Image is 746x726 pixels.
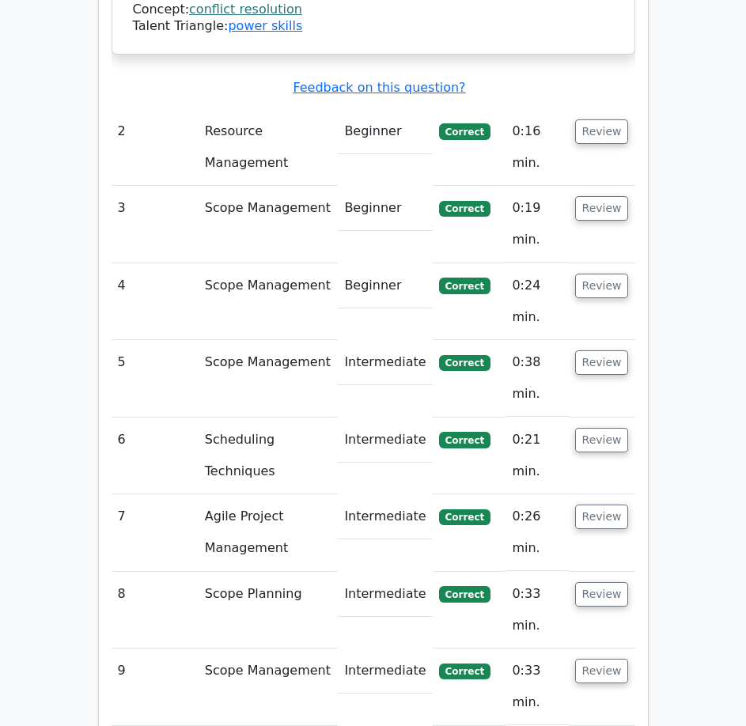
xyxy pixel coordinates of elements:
[575,119,629,144] button: Review
[506,648,568,725] td: 0:33 min.
[338,572,432,617] td: Intermediate
[338,494,432,539] td: Intermediate
[112,648,199,725] td: 9
[199,648,339,725] td: Scope Management
[506,340,568,417] td: 0:38 min.
[228,18,302,33] a: power skills
[439,586,490,602] span: Correct
[199,494,339,571] td: Agile Project Management
[199,263,339,340] td: Scope Management
[112,494,199,571] td: 7
[338,648,432,694] td: Intermediate
[112,418,199,494] td: 6
[112,572,199,648] td: 8
[575,350,629,375] button: Review
[575,505,629,529] button: Review
[439,664,490,679] span: Correct
[199,340,339,417] td: Scope Management
[338,418,432,463] td: Intermediate
[338,109,432,154] td: Beginner
[575,659,629,683] button: Review
[506,572,568,648] td: 0:33 min.
[439,278,490,293] span: Correct
[338,263,432,308] td: Beginner
[112,186,199,263] td: 3
[575,582,629,607] button: Review
[338,340,432,385] td: Intermediate
[199,109,339,186] td: Resource Management
[199,186,339,263] td: Scope Management
[439,509,490,525] span: Correct
[506,263,568,340] td: 0:24 min.
[133,2,614,18] div: Concept:
[439,432,490,448] span: Correct
[439,355,490,371] span: Correct
[575,274,629,298] button: Review
[199,572,339,648] td: Scope Planning
[506,418,568,494] td: 0:21 min.
[112,263,199,340] td: 4
[575,428,629,452] button: Review
[506,186,568,263] td: 0:19 min.
[439,123,490,139] span: Correct
[506,494,568,571] td: 0:26 min.
[439,201,490,217] span: Correct
[293,80,465,95] a: Feedback on this question?
[112,109,199,186] td: 2
[189,2,302,17] a: conflict resolution
[338,186,432,231] td: Beginner
[112,340,199,417] td: 5
[199,418,339,494] td: Scheduling Techniques
[506,109,568,186] td: 0:16 min.
[575,196,629,221] button: Review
